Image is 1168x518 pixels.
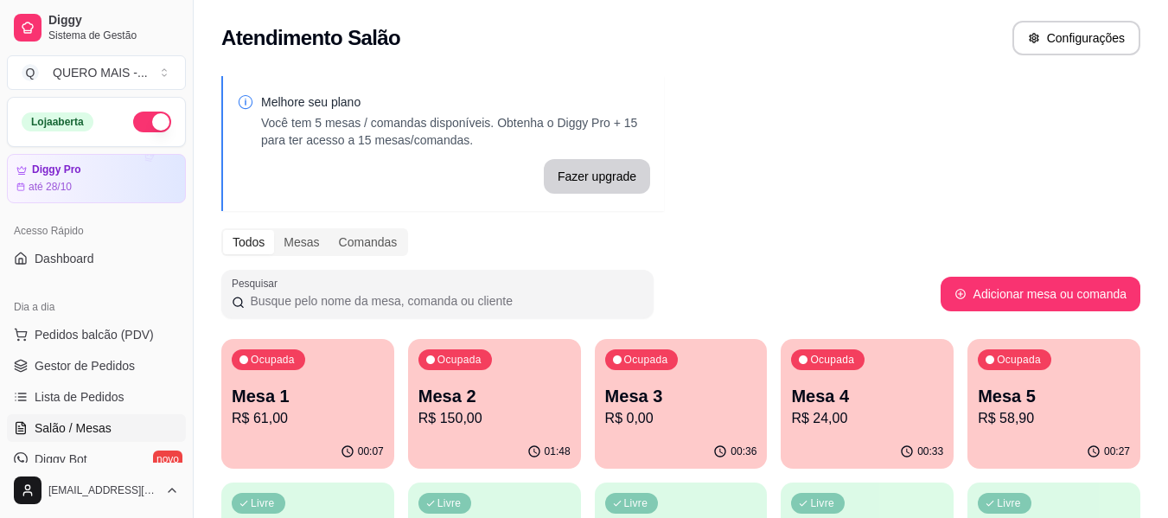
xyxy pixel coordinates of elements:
p: Ocupada [810,353,854,367]
button: Select a team [7,55,186,90]
p: Ocupada [437,353,482,367]
a: Lista de Pedidos [7,383,186,411]
p: 00:07 [358,444,384,458]
label: Pesquisar [232,276,284,291]
p: Ocupada [997,353,1041,367]
span: Sistema de Gestão [48,29,179,42]
div: Acesso Rápido [7,217,186,245]
button: Fazer upgrade [544,159,650,194]
p: 00:33 [917,444,943,458]
span: Q [22,64,39,81]
div: Dia a dia [7,293,186,321]
button: OcupadaMesa 5R$ 58,9000:27 [967,339,1140,469]
a: DiggySistema de Gestão [7,7,186,48]
a: Diggy Botnovo [7,445,186,473]
p: Mesa 3 [605,384,757,408]
p: Livre [251,496,275,510]
p: Mesa 5 [978,384,1130,408]
div: Comandas [329,230,407,254]
div: QUERO MAIS - ... [53,64,148,81]
span: Dashboard [35,250,94,267]
button: Configurações [1012,21,1140,55]
p: Melhore seu plano [261,93,650,111]
div: Mesas [274,230,329,254]
p: Livre [997,496,1021,510]
p: R$ 0,00 [605,408,757,429]
div: Loja aberta [22,112,93,131]
span: [EMAIL_ADDRESS][DOMAIN_NAME] [48,483,158,497]
p: Ocupada [251,353,295,367]
button: Alterar Status [133,112,171,132]
a: Diggy Proaté 28/10 [7,154,186,203]
a: Gestor de Pedidos [7,352,186,380]
p: Livre [810,496,834,510]
p: Mesa 4 [791,384,943,408]
button: Adicionar mesa ou comanda [941,277,1140,311]
article: Diggy Pro [32,163,81,176]
button: OcupadaMesa 3R$ 0,0000:36 [595,339,768,469]
input: Pesquisar [245,292,643,310]
button: Pedidos balcão (PDV) [7,321,186,349]
button: OcupadaMesa 4R$ 24,0000:33 [781,339,954,469]
p: Você tem 5 mesas / comandas disponíveis. Obtenha o Diggy Pro + 15 para ter acesso a 15 mesas/coma... [261,114,650,149]
p: R$ 58,90 [978,408,1130,429]
article: até 28/10 [29,180,72,194]
span: Lista de Pedidos [35,388,124,406]
p: Livre [624,496,648,510]
p: Mesa 1 [232,384,384,408]
p: Ocupada [624,353,668,367]
span: Diggy Bot [35,451,87,468]
p: 00:36 [731,444,756,458]
p: Mesa 2 [418,384,571,408]
div: Todos [223,230,274,254]
h2: Atendimento Salão [221,24,400,52]
button: [EMAIL_ADDRESS][DOMAIN_NAME] [7,470,186,511]
span: Salão / Mesas [35,419,112,437]
button: OcupadaMesa 1R$ 61,0000:07 [221,339,394,469]
p: R$ 24,00 [791,408,943,429]
p: Livre [437,496,462,510]
p: 01:48 [545,444,571,458]
span: Gestor de Pedidos [35,357,135,374]
span: Diggy [48,13,179,29]
p: 00:27 [1104,444,1130,458]
p: R$ 61,00 [232,408,384,429]
span: Pedidos balcão (PDV) [35,326,154,343]
a: Salão / Mesas [7,414,186,442]
button: OcupadaMesa 2R$ 150,0001:48 [408,339,581,469]
p: R$ 150,00 [418,408,571,429]
a: Dashboard [7,245,186,272]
